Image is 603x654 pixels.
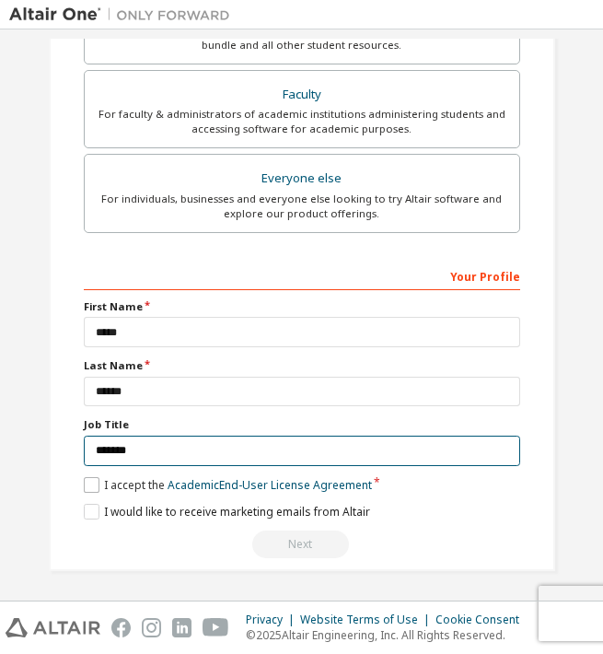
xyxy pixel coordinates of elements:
div: Website Terms of Use [300,613,435,627]
img: facebook.svg [111,618,131,637]
div: Privacy [246,613,300,627]
div: Everyone else [96,166,508,192]
img: Altair One [9,6,239,24]
label: I would like to receive marketing emails from Altair [84,504,370,520]
label: Last Name [84,358,520,373]
img: youtube.svg [203,618,229,637]
div: Cookie Consent [435,613,530,627]
label: I accept the [84,477,372,493]
img: linkedin.svg [172,618,191,637]
div: Read and acccept EULA to continue [84,531,520,558]
label: Job Title [84,417,520,432]
div: Your Profile [84,261,520,290]
a: Academic End-User License Agreement [168,477,372,493]
label: First Name [84,299,520,314]
p: © 2025 Altair Engineering, Inc. All Rights Reserved. [246,627,530,643]
div: For faculty & administrators of academic institutions administering students and accessing softwa... [96,107,508,136]
img: altair_logo.svg [6,618,100,637]
div: For individuals, businesses and everyone else looking to try Altair software and explore our prod... [96,192,508,221]
img: instagram.svg [142,618,161,637]
div: Faculty [96,82,508,108]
